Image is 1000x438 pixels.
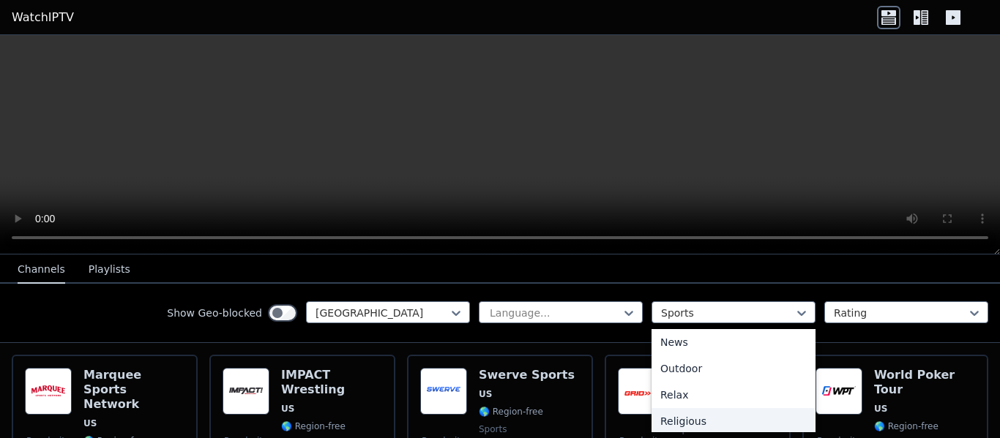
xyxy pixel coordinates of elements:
[83,368,184,412] h6: Marquee Sports Network
[479,388,492,400] span: US
[652,408,816,434] div: Religious
[25,368,72,415] img: Marquee Sports Network
[618,368,665,415] img: SportsGrid
[874,420,939,432] span: 🌎 Region-free
[652,355,816,382] div: Outdoor
[83,418,97,429] span: US
[281,403,294,415] span: US
[652,382,816,408] div: Relax
[18,256,65,284] button: Channels
[479,368,575,382] h6: Swerve Sports
[652,329,816,355] div: News
[479,406,543,418] span: 🌎 Region-free
[223,368,269,415] img: IMPACT Wrestling
[874,403,887,415] span: US
[12,9,74,26] a: WatchIPTV
[167,306,262,320] label: Show Geo-blocked
[816,368,862,415] img: World Poker Tour
[874,368,975,397] h6: World Poker Tour
[479,423,507,435] span: sports
[420,368,467,415] img: Swerve Sports
[281,420,346,432] span: 🌎 Region-free
[89,256,130,284] button: Playlists
[281,368,382,397] h6: IMPACT Wrestling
